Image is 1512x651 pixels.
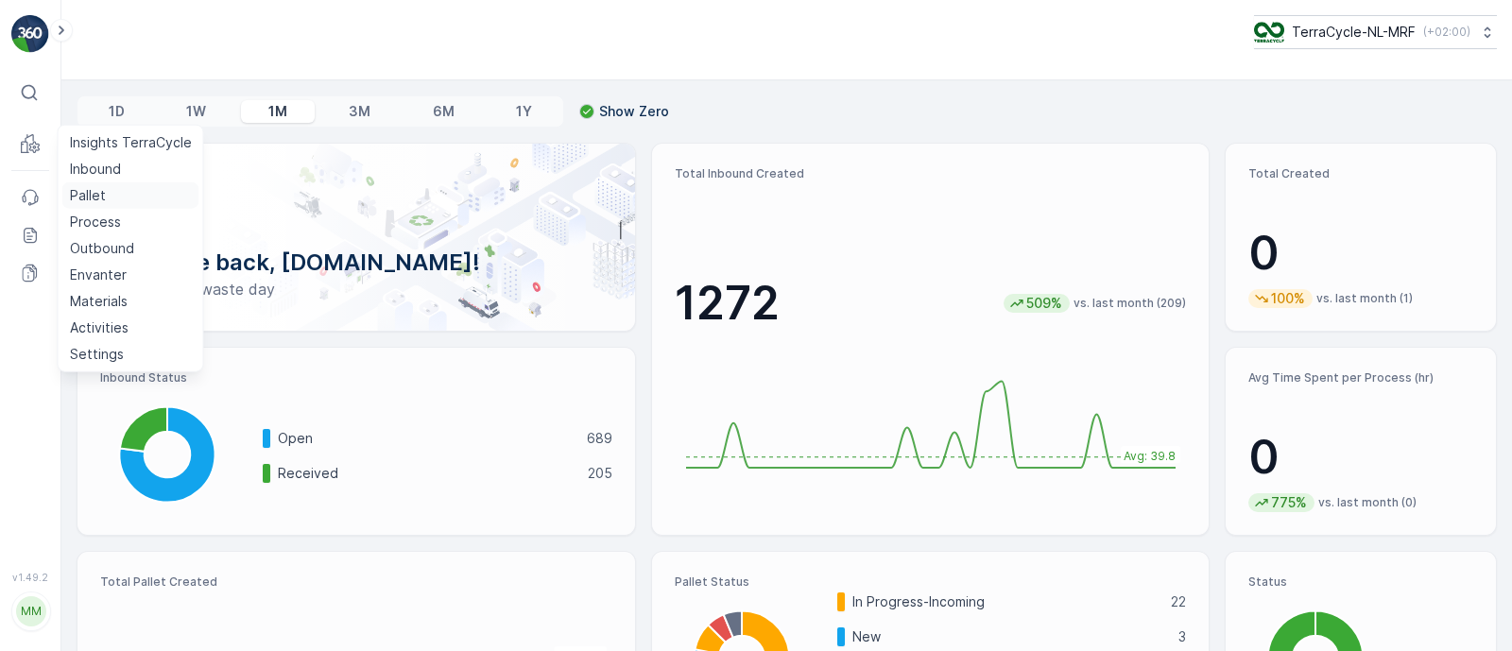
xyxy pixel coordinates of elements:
[675,574,1187,590] p: Pallet Status
[1024,294,1064,313] p: 509%
[1423,25,1470,40] p: ( +02:00 )
[278,429,575,448] p: Open
[588,464,612,483] p: 205
[1316,291,1413,306] p: vs. last month (1)
[1171,592,1186,611] p: 22
[1248,166,1473,181] p: Total Created
[349,102,370,121] p: 3M
[1254,15,1497,49] button: TerraCycle-NL-MRF(+02:00)
[599,102,669,121] p: Show Zero
[675,166,1187,181] p: Total Inbound Created
[1269,493,1309,512] p: 775%
[16,596,46,626] div: MM
[587,429,612,448] p: 689
[1269,289,1307,308] p: 100%
[108,248,605,278] p: Welcome back, [DOMAIN_NAME]!
[268,102,287,121] p: 1M
[1248,574,1473,590] p: Status
[1074,296,1186,311] p: vs. last month (209)
[1248,429,1473,486] p: 0
[11,15,49,53] img: logo
[11,587,49,636] button: MM
[1248,370,1473,385] p: Avg Time Spent per Process (hr)
[108,278,605,300] p: Have a zero-waste day
[109,102,125,121] p: 1D
[852,627,1167,646] p: New
[1248,225,1473,282] p: 0
[852,592,1160,611] p: In Progress-Incoming
[186,102,206,121] p: 1W
[100,574,349,590] p: Total Pallet Created
[1254,22,1284,43] img: TC_v739CUj.png
[278,464,576,483] p: Received
[11,572,49,583] span: v 1.49.2
[1318,495,1417,510] p: vs. last month (0)
[675,275,780,332] p: 1272
[433,102,455,121] p: 6M
[516,102,532,121] p: 1Y
[1178,627,1186,646] p: 3
[1292,23,1416,42] p: TerraCycle-NL-MRF
[100,370,612,385] p: Inbound Status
